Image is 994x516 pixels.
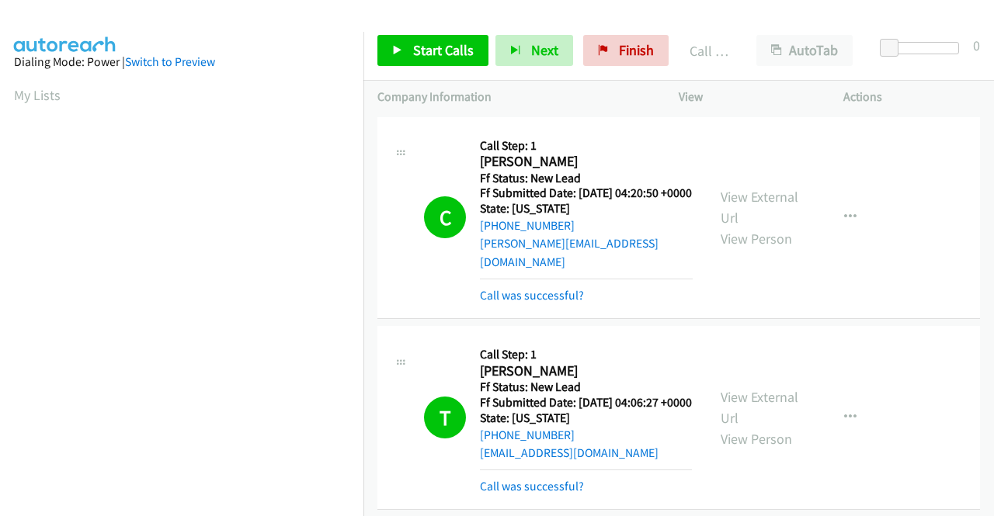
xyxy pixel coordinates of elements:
[480,445,659,460] a: [EMAIL_ADDRESS][DOMAIN_NAME]
[480,236,659,269] a: [PERSON_NAME][EMAIL_ADDRESS][DOMAIN_NAME]
[480,362,687,380] h2: [PERSON_NAME]
[377,88,651,106] p: Company Information
[721,230,792,248] a: View Person
[480,171,693,186] h5: Ff Status: New Lead
[531,41,558,59] span: Next
[721,188,798,227] a: View External Url
[480,138,693,154] h5: Call Step: 1
[721,388,798,427] a: View External Url
[480,479,584,493] a: Call was successful?
[495,35,573,66] button: Next
[950,196,994,320] iframe: Resource Center
[619,41,654,59] span: Finish
[413,41,474,59] span: Start Calls
[480,428,575,442] a: [PHONE_NUMBER]
[480,201,693,216] h5: State: [US_STATE]
[125,54,215,69] a: Switch to Preview
[480,185,693,201] h5: Ff Submitted Date: [DATE] 04:20:50 +0000
[480,218,575,233] a: [PHONE_NUMBER]
[756,35,853,66] button: AutoTab
[14,53,349,71] div: Dialing Mode: Power |
[480,410,692,426] h5: State: [US_STATE]
[424,397,466,438] h1: T
[480,288,584,303] a: Call was successful?
[679,88,815,106] p: View
[14,86,61,104] a: My Lists
[480,347,692,362] h5: Call Step: 1
[377,35,488,66] a: Start Calls
[480,395,692,410] h5: Ff Submitted Date: [DATE] 04:06:27 +0000
[424,196,466,238] h1: C
[843,88,980,106] p: Actions
[973,35,980,56] div: 0
[721,430,792,448] a: View Person
[888,42,959,54] div: Delay between calls (in seconds)
[480,153,687,171] h2: [PERSON_NAME]
[480,379,692,395] h5: Ff Status: New Lead
[690,40,728,61] p: Call Completed
[583,35,669,66] a: Finish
